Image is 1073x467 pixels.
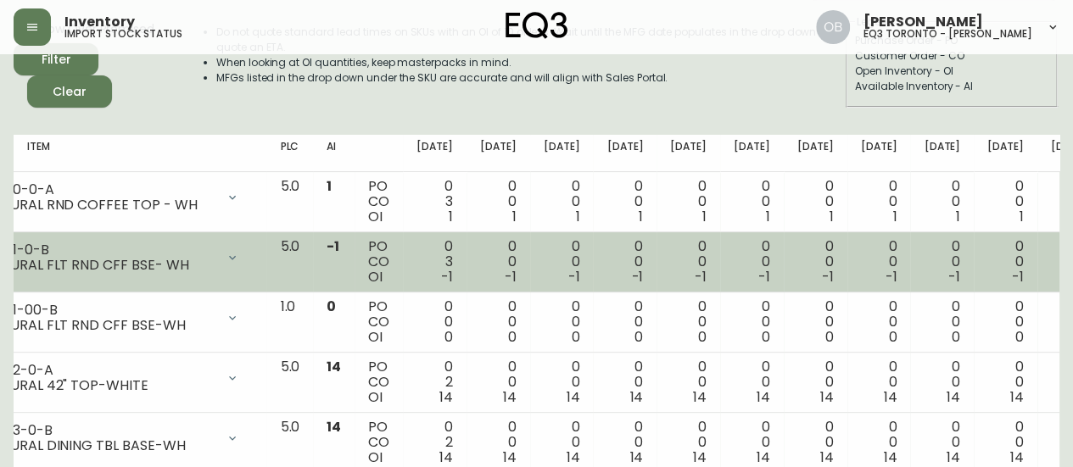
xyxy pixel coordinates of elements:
div: PO CO [368,359,389,405]
span: 14 [503,448,517,467]
span: 14 [567,387,580,407]
div: 0 0 [480,239,517,285]
div: 0 0 [734,239,770,285]
span: [PERSON_NAME] [863,15,983,29]
span: 1 [512,207,517,226]
div: 0 3 [416,239,453,285]
span: 14 [629,387,643,407]
span: -1 [948,267,960,286]
div: 0 0 [987,299,1024,345]
span: 0 [327,297,336,316]
div: 0 0 [861,420,897,465]
span: 14 [693,387,707,407]
div: PO CO [368,239,389,285]
div: 0 0 [797,420,834,465]
img: logo [506,12,568,39]
span: -1 [568,267,580,286]
h5: eq3 toronto - [PERSON_NAME] [863,29,1032,39]
span: OI [368,267,383,286]
span: -1 [885,267,897,286]
span: OI [368,448,383,467]
span: OI [368,387,383,407]
div: 0 0 [670,420,707,465]
span: 0 [698,327,707,347]
span: OI [368,207,383,226]
th: [DATE] [530,135,594,172]
h5: import stock status [64,29,182,39]
th: [DATE] [593,135,657,172]
th: [DATE] [403,135,467,172]
div: 0 0 [606,299,643,345]
div: 0 0 [544,179,580,225]
div: 0 0 [987,420,1024,465]
div: PO CO [368,299,389,345]
span: 14 [693,448,707,467]
div: 0 0 [416,299,453,345]
span: -1 [327,236,339,256]
span: 1 [766,207,770,226]
div: 0 0 [861,179,897,225]
span: OI [368,327,383,347]
div: 0 0 [606,359,643,405]
div: 0 0 [734,179,770,225]
div: 0 0 [670,179,707,225]
span: 14 [1010,448,1024,467]
div: 0 0 [924,299,960,345]
th: [DATE] [974,135,1037,172]
span: -1 [441,267,453,286]
div: 0 0 [606,420,643,465]
div: 0 0 [797,359,834,405]
div: 0 0 [924,239,960,285]
span: 14 [883,448,897,467]
button: Filter [14,43,98,75]
th: AI [313,135,355,172]
div: Customer Order - CO [855,48,1048,64]
span: -1 [822,267,834,286]
div: 0 0 [670,359,707,405]
span: 14 [757,387,770,407]
span: 1 [576,207,580,226]
span: 0 [762,327,770,347]
div: 0 0 [861,299,897,345]
div: 0 0 [670,239,707,285]
span: -1 [758,267,770,286]
div: 0 0 [797,239,834,285]
span: 14 [439,448,453,467]
th: [DATE] [784,135,847,172]
div: 0 0 [480,299,517,345]
span: 0 [952,327,960,347]
div: 0 0 [734,299,770,345]
span: 1 [639,207,643,226]
span: 0 [572,327,580,347]
div: 0 2 [416,420,453,465]
div: 0 0 [924,420,960,465]
th: [DATE] [847,135,911,172]
div: 0 0 [544,239,580,285]
div: 0 0 [480,420,517,465]
div: PO CO [368,179,389,225]
div: 0 0 [924,179,960,225]
span: 14 [567,448,580,467]
div: 0 0 [734,359,770,405]
span: 0 [444,327,453,347]
span: 1 [1020,207,1024,226]
span: 14 [947,448,960,467]
span: 1 [449,207,453,226]
td: 5.0 [266,172,313,232]
span: 0 [888,327,897,347]
th: PLC [266,135,313,172]
div: 0 0 [797,179,834,225]
span: 0 [825,327,834,347]
span: -1 [1012,267,1024,286]
button: Clear [27,75,112,108]
span: 14 [1010,387,1024,407]
div: 0 0 [987,179,1024,225]
span: 1 [956,207,960,226]
span: 14 [757,448,770,467]
div: 0 0 [861,239,897,285]
span: Clear [41,81,98,103]
span: -1 [631,267,643,286]
div: 0 0 [544,299,580,345]
th: [DATE] [720,135,784,172]
div: 0 0 [544,359,580,405]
